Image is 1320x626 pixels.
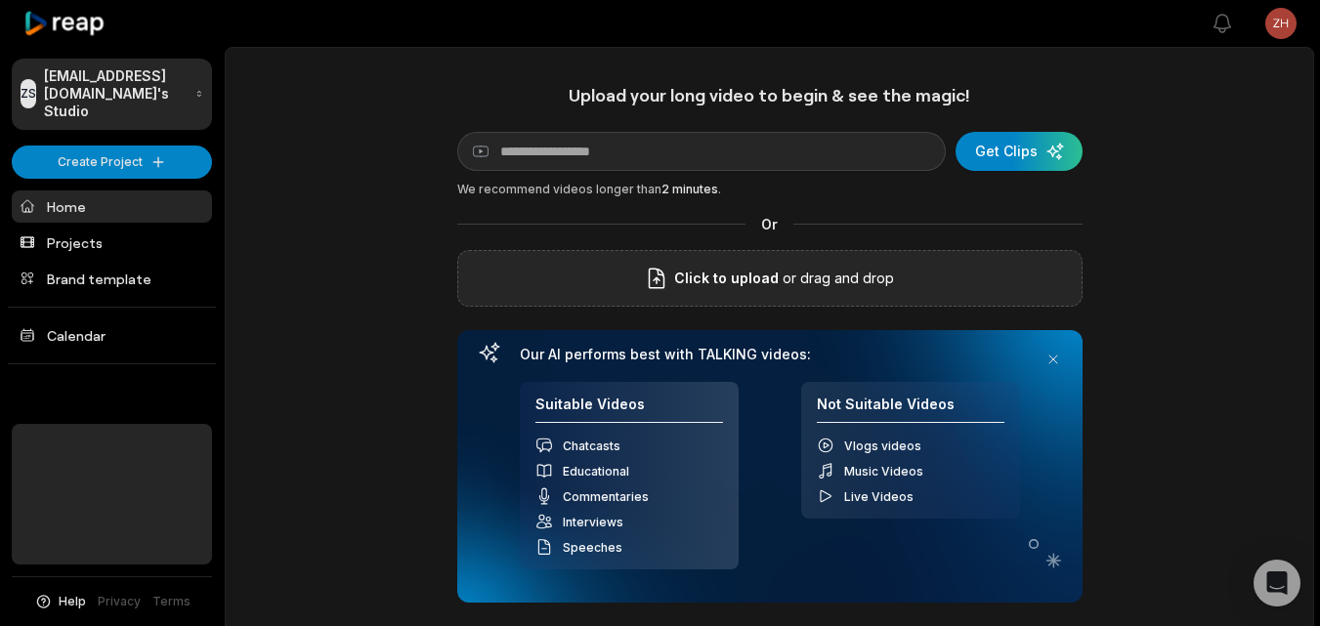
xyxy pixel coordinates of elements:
span: Interviews [563,515,623,529]
div: ZS [21,79,36,108]
span: Help [59,593,86,610]
div: Open Intercom Messenger [1254,560,1300,606]
span: 2 minutes [661,182,718,196]
h4: Suitable Videos [535,396,723,424]
span: Vlogs videos [844,438,921,453]
h3: Our AI performs best with TALKING videos: [520,346,1020,363]
a: Terms [152,593,191,610]
span: Live Videos [844,489,914,504]
span: Music Videos [844,464,923,479]
span: Click to upload [674,267,779,290]
span: Chatcasts [563,438,620,453]
button: Help [34,593,86,610]
p: [EMAIL_ADDRESS][DOMAIN_NAME]'s Studio [44,67,188,121]
div: We recommend videos longer than . [457,181,1083,198]
span: Commentaries [563,489,649,504]
a: Projects [12,227,212,259]
a: Privacy [98,593,141,610]
span: Educational [563,464,629,479]
span: Or [745,214,793,234]
span: Speeches [563,540,622,555]
button: Get Clips [956,132,1083,171]
a: Brand template [12,263,212,295]
a: Calendar [12,319,212,352]
p: or drag and drop [779,267,894,290]
h4: Not Suitable Videos [817,396,1004,424]
h1: Upload your long video to begin & see the magic! [457,84,1083,106]
button: Create Project [12,146,212,179]
a: Home [12,190,212,223]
